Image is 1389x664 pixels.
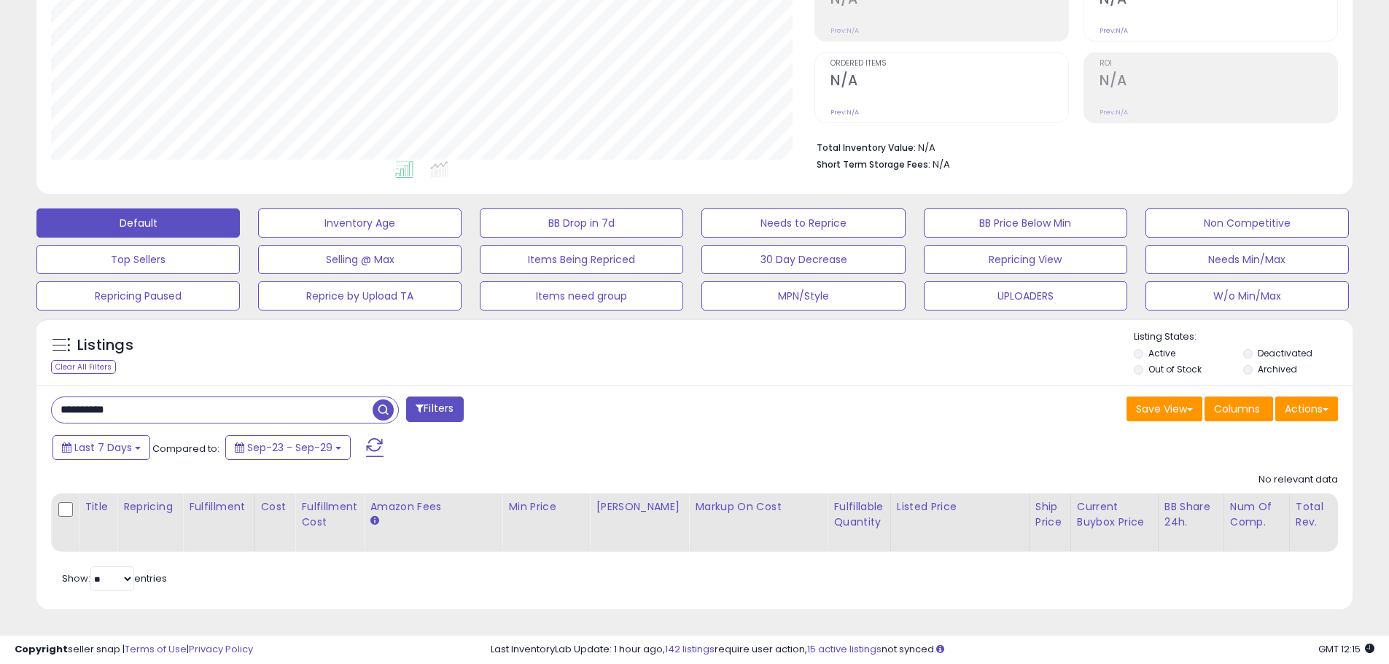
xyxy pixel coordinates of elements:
div: BB Share 24h. [1164,499,1218,530]
button: Filters [406,397,463,422]
span: 2025-10-7 12:15 GMT [1318,642,1374,656]
button: Reprice by Upload TA [258,281,462,310]
div: Ship Price [1035,499,1065,530]
button: Repricing Paused [36,281,240,310]
span: Compared to: [152,442,219,456]
button: Save View [1127,397,1202,421]
span: Last 7 Days [74,440,132,455]
div: [PERSON_NAME] [596,499,682,515]
div: Fulfillment [189,499,248,515]
div: Current Buybox Price [1077,499,1152,530]
button: BB Price Below Min [924,208,1127,238]
div: Total Rev. [1296,499,1349,530]
span: ROI [1100,60,1337,68]
span: Columns [1214,402,1260,416]
small: Prev: N/A [830,26,859,35]
strong: Copyright [15,642,68,656]
div: Markup on Cost [695,499,821,515]
small: Amazon Fees. [370,515,378,528]
button: Items Being Repriced [480,245,683,274]
label: Deactivated [1258,347,1312,359]
li: N/A [817,138,1327,155]
button: Actions [1275,397,1338,421]
div: Repricing [123,499,176,515]
button: Needs Min/Max [1145,245,1349,274]
span: Show: entries [62,571,167,585]
button: 30 Day Decrease [701,245,905,274]
div: Clear All Filters [51,360,116,374]
button: Inventory Age [258,208,462,238]
th: The percentage added to the cost of goods (COGS) that forms the calculator for Min & Max prices. [689,493,828,552]
a: Terms of Use [125,642,187,656]
a: Privacy Policy [189,642,253,656]
button: Columns [1205,397,1273,421]
span: Ordered Items [830,60,1068,68]
div: Listed Price [897,499,1023,515]
div: Fulfillment Cost [301,499,357,530]
div: seller snap | | [15,643,253,657]
button: Items need group [480,281,683,310]
p: Listing States: [1134,330,1353,344]
span: Sep-23 - Sep-29 [247,440,332,455]
div: Amazon Fees [370,499,496,515]
div: Title [85,499,111,515]
b: Short Term Storage Fees: [817,158,930,171]
label: Active [1148,347,1175,359]
div: Num of Comp. [1230,499,1283,530]
button: Repricing View [924,245,1127,274]
span: N/A [933,157,950,171]
a: 142 listings [665,642,715,656]
div: Cost [261,499,289,515]
b: Total Inventory Value: [817,141,916,154]
small: Prev: N/A [1100,26,1128,35]
small: Prev: N/A [830,108,859,117]
div: Min Price [508,499,583,515]
button: Last 7 Days [52,435,150,460]
button: Needs to Reprice [701,208,905,238]
button: W/o Min/Max [1145,281,1349,310]
button: Default [36,208,240,238]
button: Selling @ Max [258,245,462,274]
button: Top Sellers [36,245,240,274]
div: Fulfillable Quantity [833,499,884,530]
div: Last InventoryLab Update: 1 hour ago, require user action, not synced. [491,643,1374,657]
small: Prev: N/A [1100,108,1128,117]
button: UPLOADERS [924,281,1127,310]
button: Non Competitive [1145,208,1349,238]
button: Sep-23 - Sep-29 [225,435,351,460]
button: MPN/Style [701,281,905,310]
h2: N/A [1100,72,1337,92]
h5: Listings [77,335,133,356]
h2: N/A [830,72,1068,92]
a: 15 active listings [807,642,882,656]
div: No relevant data [1258,473,1338,487]
button: BB Drop in 7d [480,208,683,238]
label: Archived [1258,363,1297,375]
label: Out of Stock [1148,363,1202,375]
